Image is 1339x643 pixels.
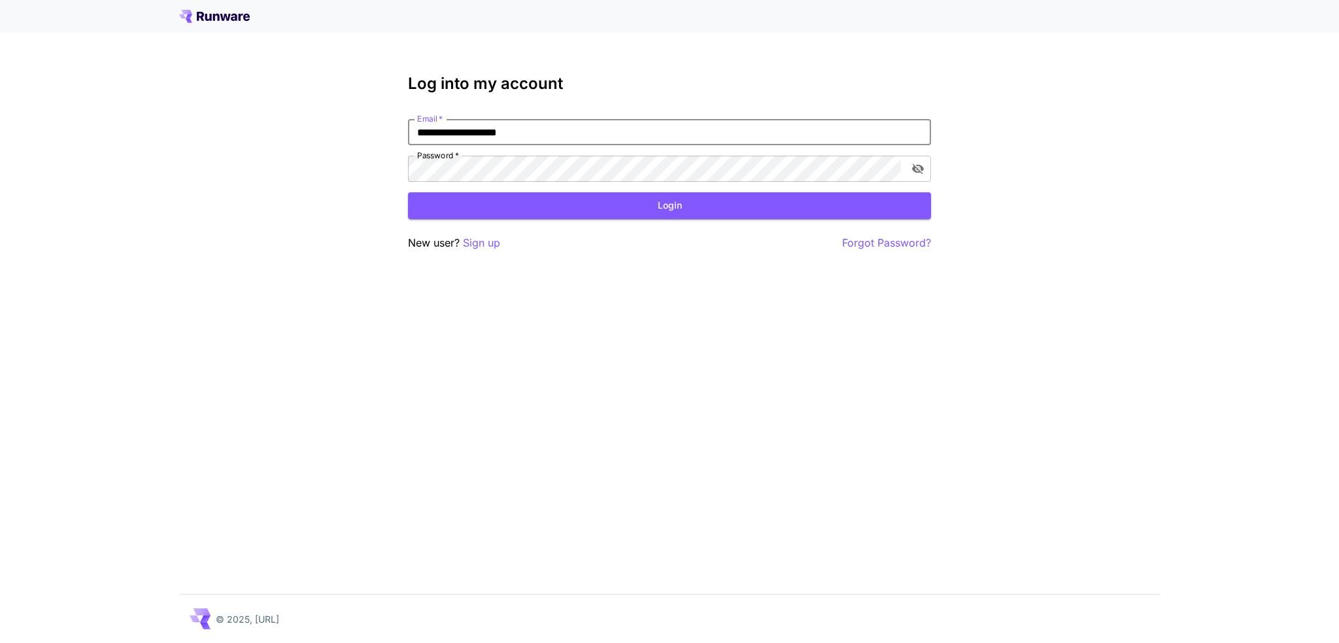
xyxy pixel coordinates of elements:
button: Login [408,192,931,219]
button: Sign up [463,235,500,251]
label: Password [417,150,459,161]
button: toggle password visibility [906,157,930,181]
h3: Log into my account [408,75,931,93]
label: Email [417,113,443,124]
button: Forgot Password? [842,235,931,251]
p: New user? [408,235,500,251]
p: © 2025, [URL] [216,612,279,626]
